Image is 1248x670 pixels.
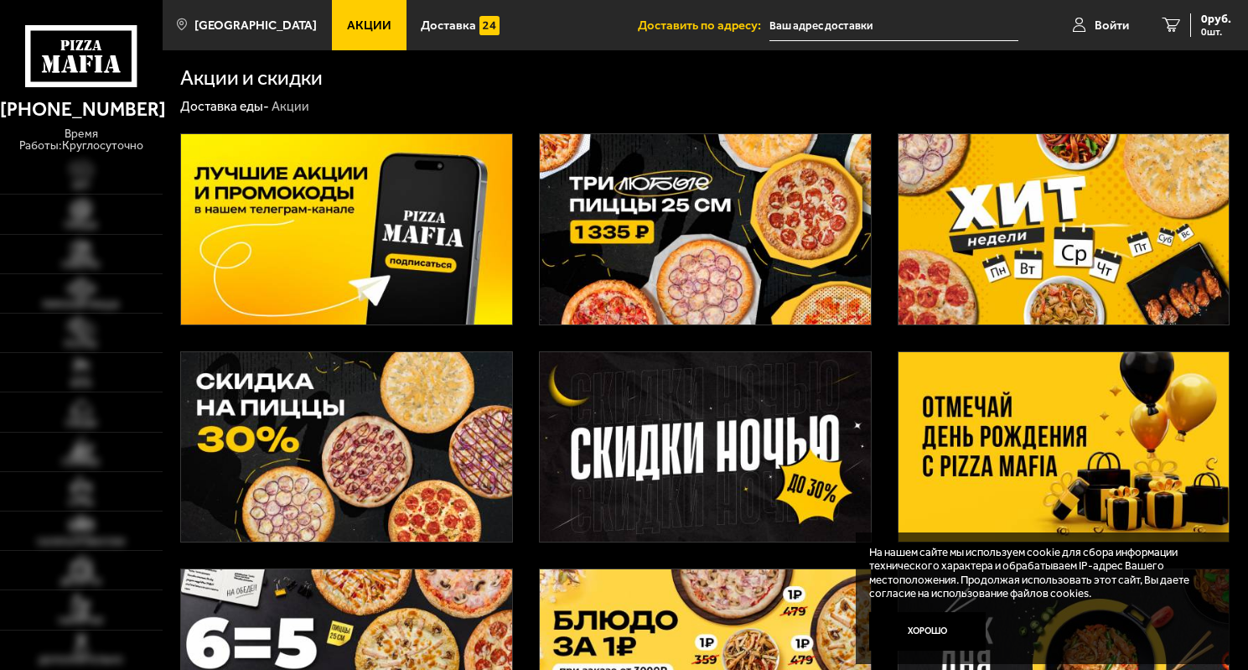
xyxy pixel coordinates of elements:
[869,545,1208,599] p: На нашем сайте мы используем cookie для сбора информации технического характера и обрабатываем IP...
[180,68,323,89] h1: Акции и скидки
[479,16,499,35] img: 15daf4d41897b9f0e9f617042186c801.svg
[421,19,476,32] span: Доставка
[272,98,309,115] div: Акции
[869,612,986,652] button: Хорошо
[638,19,769,32] span: Доставить по адресу:
[194,19,317,32] span: [GEOGRAPHIC_DATA]
[1201,27,1231,37] span: 0 шт.
[1201,13,1231,25] span: 0 руб.
[180,99,269,114] a: Доставка еды-
[1095,19,1129,32] span: Войти
[347,19,391,32] span: Акции
[769,10,1019,41] input: Ваш адрес доставки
